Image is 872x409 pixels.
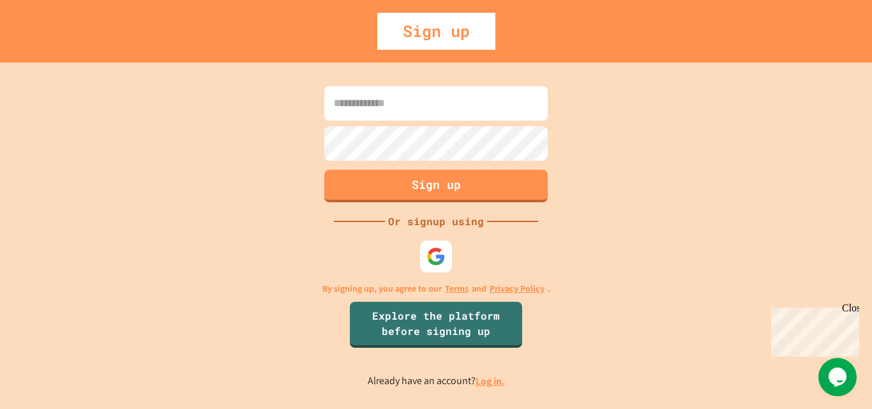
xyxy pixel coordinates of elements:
a: Terms [445,282,469,295]
iframe: chat widget [818,358,859,396]
img: google-icon.svg [426,247,446,266]
div: Chat with us now!Close [5,5,88,81]
iframe: chat widget [766,302,859,357]
a: Privacy Policy [490,282,545,295]
p: By signing up, you agree to our and . [322,282,550,295]
div: Or signup using [385,214,487,229]
p: Already have an account? [368,373,505,389]
a: Explore the platform before signing up [350,302,522,348]
button: Sign up [324,170,548,202]
a: Log in. [476,375,505,388]
div: Sign up [377,13,495,50]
